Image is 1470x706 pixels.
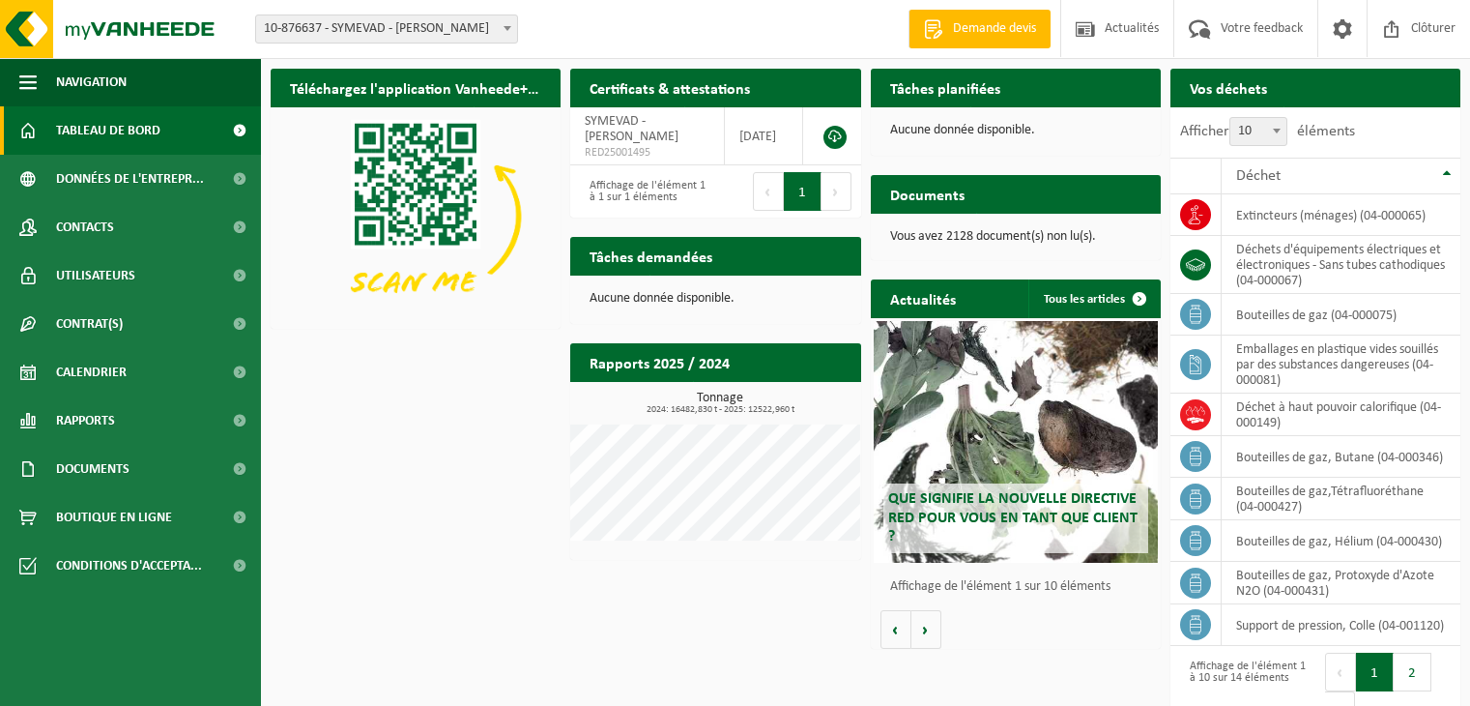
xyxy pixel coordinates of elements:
[1222,294,1460,336] td: bouteilles de gaz (04-000075)
[56,106,160,155] span: Tableau de bord
[570,69,769,106] h2: Certificats & attestations
[784,172,821,211] button: 1
[1170,69,1286,106] h2: Vos déchets
[56,445,130,493] span: Documents
[580,392,860,415] h3: Tonnage
[871,175,984,213] h2: Documents
[1028,279,1159,318] a: Tous les articles
[821,172,851,211] button: Next
[271,107,561,325] img: Download de VHEPlus App
[908,10,1051,48] a: Demande devis
[911,610,941,649] button: Volgende
[890,580,1151,594] p: Affichage de l'élément 1 sur 10 éléments
[56,203,114,251] span: Contacts
[1222,520,1460,562] td: bouteilles de gaz, Hélium (04-000430)
[693,381,859,420] a: Consulter les rapports
[725,107,804,165] td: [DATE]
[580,405,860,415] span: 2024: 16482,830 t - 2025: 12522,960 t
[585,114,678,144] span: SYMEVAD - [PERSON_NAME]
[871,69,1020,106] h2: Tâches planifiées
[56,493,172,542] span: Boutique en ligne
[256,15,517,43] span: 10-876637 - SYMEVAD - EVIN MALMAISON
[1229,117,1287,146] span: 10
[1356,653,1394,691] button: 1
[56,300,123,348] span: Contrat(s)
[56,58,127,106] span: Navigation
[580,170,706,213] div: Affichage de l'élément 1 à 1 sur 1 éléments
[1236,168,1281,184] span: Déchet
[1222,604,1460,646] td: support de pression, Colle (04-001120)
[570,343,749,381] h2: Rapports 2025 / 2024
[255,15,518,44] span: 10-876637 - SYMEVAD - EVIN MALMAISON
[890,124,1141,137] p: Aucune donnée disponible.
[1230,118,1286,145] span: 10
[56,542,202,590] span: Conditions d'accepta...
[1222,394,1460,436] td: déchet à haut pouvoir calorifique (04-000149)
[1222,436,1460,478] td: bouteilles de gaz, Butane (04-000346)
[585,145,708,161] span: RED25001495
[590,292,841,306] p: Aucune donnée disponible.
[1180,124,1355,139] label: Afficher éléments
[753,172,784,211] button: Previous
[56,348,127,397] span: Calendrier
[271,69,561,106] h2: Téléchargez l'application Vanheede+ maintenant!
[1222,562,1460,604] td: bouteilles de gaz, Protoxyde d'Azote N2O (04-000431)
[871,279,975,317] h2: Actualités
[1394,653,1431,691] button: 2
[1222,194,1460,236] td: extincteurs (ménages) (04-000065)
[56,251,135,300] span: Utilisateurs
[948,19,1041,39] span: Demande devis
[1222,336,1460,394] td: emballages en plastique vides souillés par des substances dangereuses (04-000081)
[1325,653,1356,691] button: Previous
[1222,478,1460,520] td: bouteilles de gaz,Tétrafluoréthane (04-000427)
[56,397,115,445] span: Rapports
[888,491,1138,544] span: Que signifie la nouvelle directive RED pour vous en tant que client ?
[880,610,911,649] button: Vorige
[56,155,204,203] span: Données de l'entrepr...
[874,321,1158,563] a: Que signifie la nouvelle directive RED pour vous en tant que client ?
[1222,236,1460,294] td: déchets d'équipements électriques et électroniques - Sans tubes cathodiques (04-000067)
[890,230,1141,244] p: Vous avez 2128 document(s) non lu(s).
[570,237,732,275] h2: Tâches demandées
